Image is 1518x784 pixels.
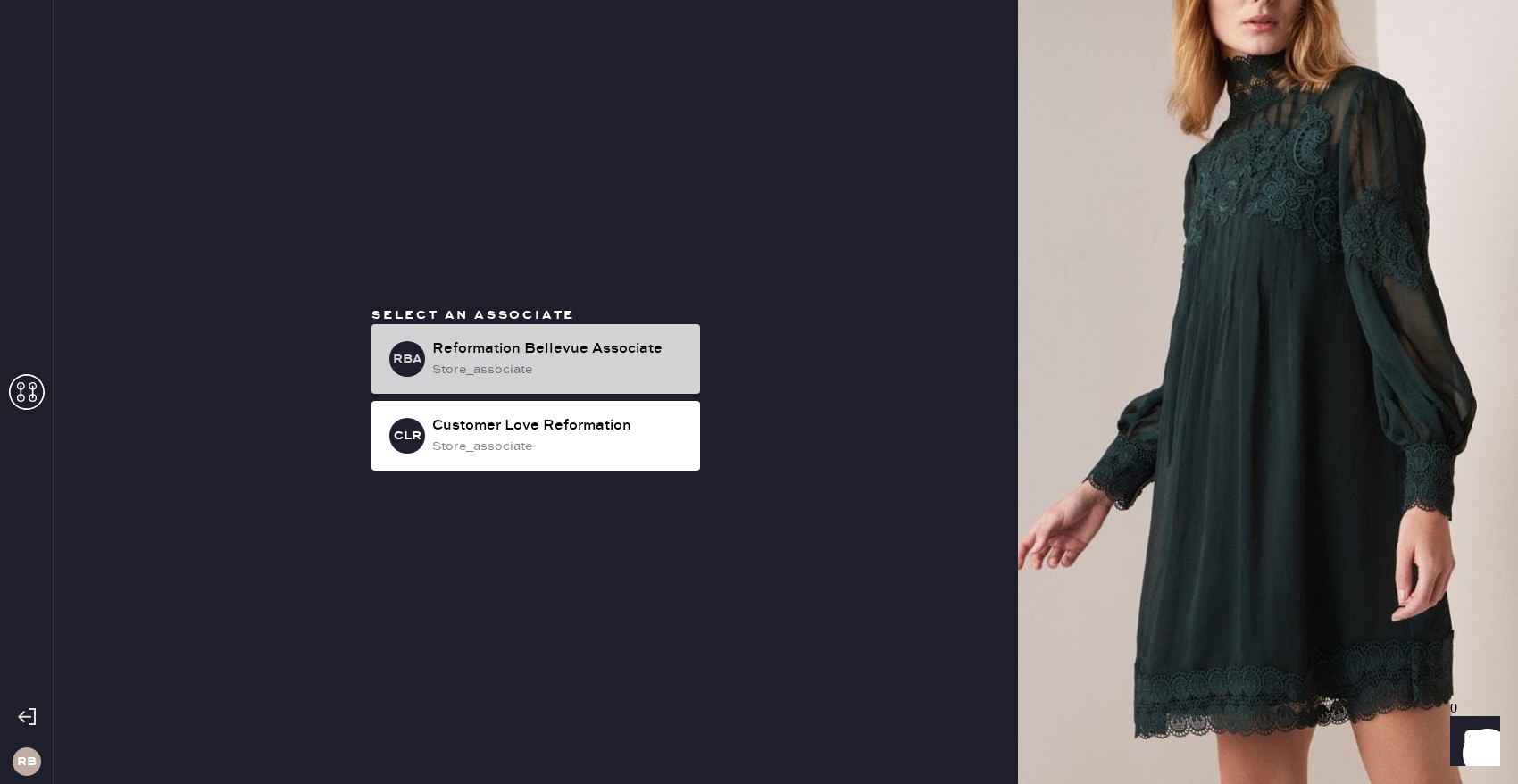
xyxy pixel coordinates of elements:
[371,307,575,323] span: Select an associate
[432,360,686,379] div: store_associate
[1433,704,1510,780] iframe: Front Chat
[393,353,422,365] h3: RBA
[17,755,37,768] h3: RB
[432,437,686,456] div: store_associate
[394,430,421,442] h3: CLR
[432,415,686,437] div: Customer Love Reformation
[432,338,686,360] div: Reformation Bellevue Associate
